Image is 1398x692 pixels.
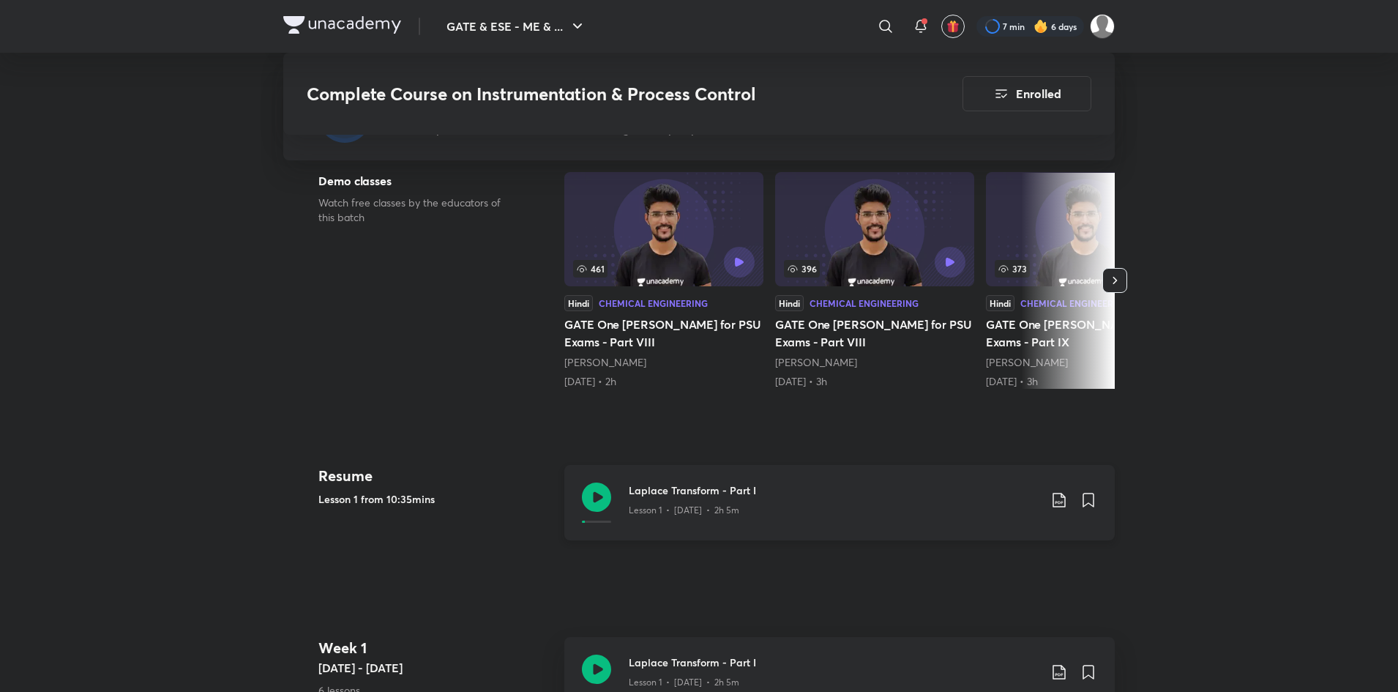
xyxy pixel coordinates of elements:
[986,172,1185,389] a: GATE One Mark PYQs for PSU Exams - Part IX
[1090,14,1115,39] img: Prakhar Mishra
[775,295,804,311] div: Hindi
[941,15,965,38] button: avatar
[995,260,1030,278] span: 373
[986,355,1185,370] div: Devendra Poonia
[629,655,1039,670] h3: Laplace Transform - Part I
[962,76,1091,111] button: Enrolled
[775,172,974,389] a: 396HindiChemical EngineeringGATE One [PERSON_NAME] for PSU Exams - Part VIII[PERSON_NAME][DATE] • 3h
[775,172,974,389] a: GATE One Mark PYQs for PSU Exams - Part VIII
[318,172,517,190] h5: Demo classes
[599,299,708,308] div: Chemical Engineering
[775,355,974,370] div: Devendra Poonia
[946,20,960,33] img: avatar
[318,491,553,507] h5: Lesson 1 from 10:35mins
[318,659,553,677] h5: [DATE] - [DATE]
[283,16,401,34] img: Company Logo
[986,316,1185,351] h5: GATE One [PERSON_NAME] for PSU Exams - Part IX
[986,355,1068,369] a: [PERSON_NAME]
[307,83,880,105] h3: Complete Course on Instrumentation & Process Control
[810,299,919,308] div: Chemical Engineering
[318,196,517,225] p: Watch free classes by the educators of this batch
[318,637,553,659] h4: Week 1
[1033,19,1048,34] img: streak
[564,374,763,389] div: 13th Apr • 2h
[1020,299,1129,308] div: Chemical Engineering
[564,316,763,351] h5: GATE One [PERSON_NAME] for PSU Exams - Part VIII
[564,465,1115,558] a: Laplace Transform - Part ILesson 1 • [DATE] • 2h 5m
[629,504,739,517] p: Lesson 1 • [DATE] • 2h 5m
[564,355,763,370] div: Devendra Poonia
[986,172,1185,389] a: 373HindiChemical EngineeringGATE One [PERSON_NAME] for PSU Exams - Part IX[PERSON_NAME][DATE] • 3h
[629,676,739,689] p: Lesson 1 • [DATE] • 2h 5m
[784,260,820,278] span: 396
[629,483,1039,498] h3: Laplace Transform - Part I
[318,465,553,487] h4: Resume
[564,172,763,389] a: GATE One Mark PYQs for PSU Exams - Part VIII
[775,355,857,369] a: [PERSON_NAME]
[283,16,401,37] a: Company Logo
[775,316,974,351] h5: GATE One [PERSON_NAME] for PSU Exams - Part VIII
[564,355,646,369] a: [PERSON_NAME]
[564,172,763,389] a: 461HindiChemical EngineeringGATE One [PERSON_NAME] for PSU Exams - Part VIII[PERSON_NAME][DATE] • 2h
[986,295,1014,311] div: Hindi
[564,295,593,311] div: Hindi
[573,260,608,278] span: 461
[775,374,974,389] div: 14th Apr • 3h
[438,12,595,41] button: GATE & ESE - ME & ...
[986,374,1185,389] div: 19th Apr • 3h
